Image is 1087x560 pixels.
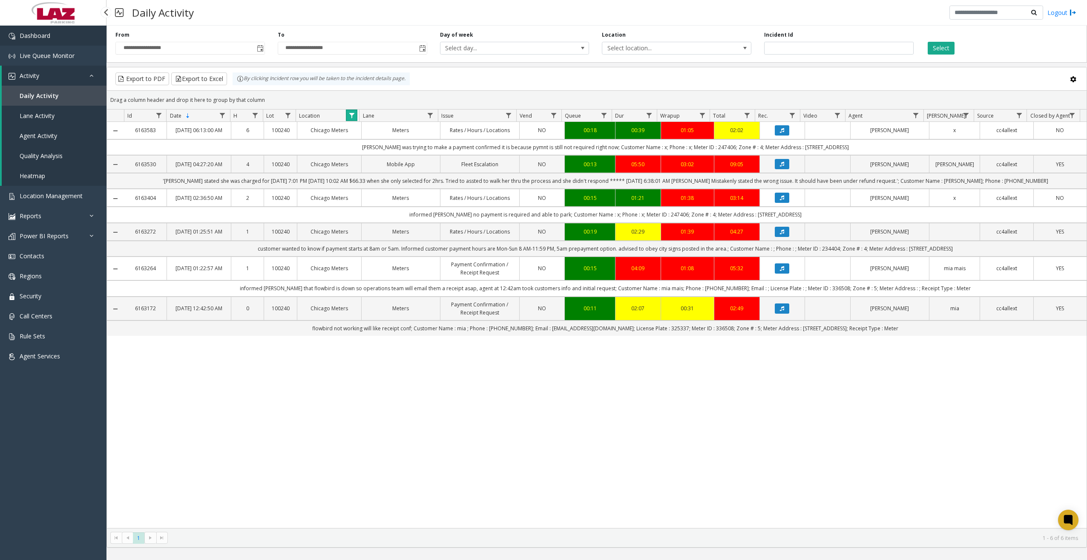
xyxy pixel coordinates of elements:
[935,194,975,202] a: x
[538,127,546,134] span: NO
[9,253,15,260] img: 'icon'
[803,112,817,119] span: Video
[525,160,560,168] a: NO
[9,293,15,300] img: 'icon'
[1067,110,1078,121] a: Closed by Agent Filter Menu
[346,110,357,121] a: Location Filter Menu
[928,42,955,55] button: Select
[107,266,124,272] a: Collapse Details
[129,304,161,312] a: 6163172
[621,304,656,312] a: 02:07
[1047,8,1076,17] a: Logout
[1039,126,1081,134] a: NO
[570,160,610,168] a: 00:13
[1056,127,1064,134] span: NO
[787,110,798,121] a: Rec. Filter Menu
[129,126,161,134] a: 6163583
[719,160,754,168] a: 09:05
[367,304,435,312] a: Meters
[236,228,259,236] a: 1
[367,194,435,202] a: Meters
[570,304,610,312] div: 00:11
[1039,304,1081,312] a: YES
[129,160,161,168] a: 6163530
[367,228,435,236] a: Meters
[538,228,546,235] span: NO
[719,264,754,272] a: 05:32
[719,228,754,236] a: 04:27
[124,241,1087,257] td: customer wanted to know if payment starts at 8am or 5am. Informed customer payment hours are Mon-...
[621,264,656,272] a: 04:09
[660,112,680,119] span: Wrapup
[20,252,44,260] span: Contacts
[172,194,225,202] a: [DATE] 02:36:50 AM
[520,112,532,119] span: Vend
[570,228,610,236] a: 00:19
[250,110,261,121] a: H Filter Menu
[129,264,161,272] a: 6163264
[124,320,1087,336] td: flowbird not working will like receipt conf; Customer Name : mia ; Phone : [PHONE_NUMBER]; Email ...
[1056,228,1064,235] span: YES
[172,160,225,168] a: [DATE] 04:27:20 AM
[666,194,709,202] a: 01:38
[9,213,15,220] img: 'icon'
[236,264,259,272] a: 1
[302,304,356,312] a: Chicago Meters
[570,264,610,272] a: 00:15
[621,228,656,236] div: 02:29
[621,126,656,134] div: 00:39
[367,126,435,134] a: Meters
[20,152,63,160] span: Quality Analysis
[1056,161,1064,168] span: YES
[172,126,225,134] a: [DATE] 06:13:00 AM
[20,172,45,180] span: Heatmap
[9,193,15,200] img: 'icon'
[20,112,55,120] span: Lane Activity
[236,194,259,202] a: 2
[666,126,709,134] div: 01:05
[424,110,436,121] a: Lane Filter Menu
[2,66,106,86] a: Activity
[666,228,709,236] a: 01:39
[1056,194,1064,202] span: NO
[363,112,374,119] span: Lane
[20,52,75,60] span: Live Queue Monitor
[367,264,435,272] a: Meters
[129,228,161,236] a: 6163272
[237,75,244,82] img: infoIcon.svg
[440,42,559,54] span: Select day...
[20,192,83,200] span: Location Management
[9,273,15,280] img: 'icon'
[266,112,274,119] span: Lot
[1056,265,1064,272] span: YES
[719,304,754,312] div: 02:49
[115,2,124,23] img: pageIcon
[302,160,356,168] a: Chicago Meters
[299,112,320,119] span: Location
[621,194,656,202] a: 01:21
[503,110,515,121] a: Issue Filter Menu
[525,264,560,272] a: NO
[236,304,259,312] a: 0
[856,228,924,236] a: [PERSON_NAME]
[570,126,610,134] a: 00:18
[2,86,106,106] a: Daily Activity
[255,42,265,54] span: Toggle popup
[525,228,560,236] a: NO
[719,126,754,134] a: 02:02
[20,272,42,280] span: Regions
[170,112,181,119] span: Date
[2,106,106,126] a: Lane Activity
[960,110,972,121] a: Parker Filter Menu
[666,160,709,168] a: 03:02
[856,304,924,312] a: [PERSON_NAME]
[985,194,1028,202] a: cc4allext
[302,126,356,134] a: Chicago Meters
[124,139,1087,155] td: [PERSON_NAME] was trying to make a payment confirmed it is because pymnt is still not required ri...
